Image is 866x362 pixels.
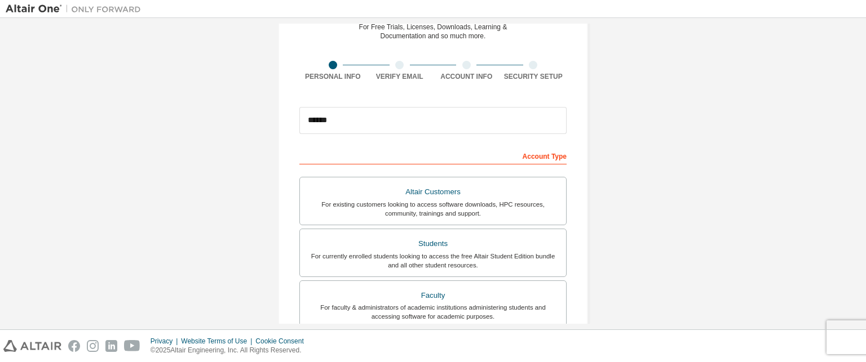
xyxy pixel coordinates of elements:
img: youtube.svg [124,340,140,352]
div: For Free Trials, Licenses, Downloads, Learning & Documentation and so much more. [359,23,507,41]
img: linkedin.svg [105,340,117,352]
div: Verify Email [366,72,434,81]
div: Account Info [433,72,500,81]
div: For currently enrolled students looking to access the free Altair Student Edition bundle and all ... [307,252,559,270]
img: facebook.svg [68,340,80,352]
div: For existing customers looking to access software downloads, HPC resources, community, trainings ... [307,200,559,218]
div: Security Setup [500,72,567,81]
div: Altair Customers [307,184,559,200]
div: Personal Info [299,72,366,81]
img: instagram.svg [87,340,99,352]
div: Students [307,236,559,252]
div: Cookie Consent [255,337,310,346]
img: altair_logo.svg [3,340,61,352]
div: Faculty [307,288,559,303]
div: For faculty & administrators of academic institutions administering students and accessing softwa... [307,303,559,321]
div: Privacy [151,337,181,346]
div: Account Type [299,146,567,164]
img: Altair One [6,3,147,15]
div: Website Terms of Use [181,337,255,346]
p: © 2025 Altair Engineering, Inc. All Rights Reserved. [151,346,311,355]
